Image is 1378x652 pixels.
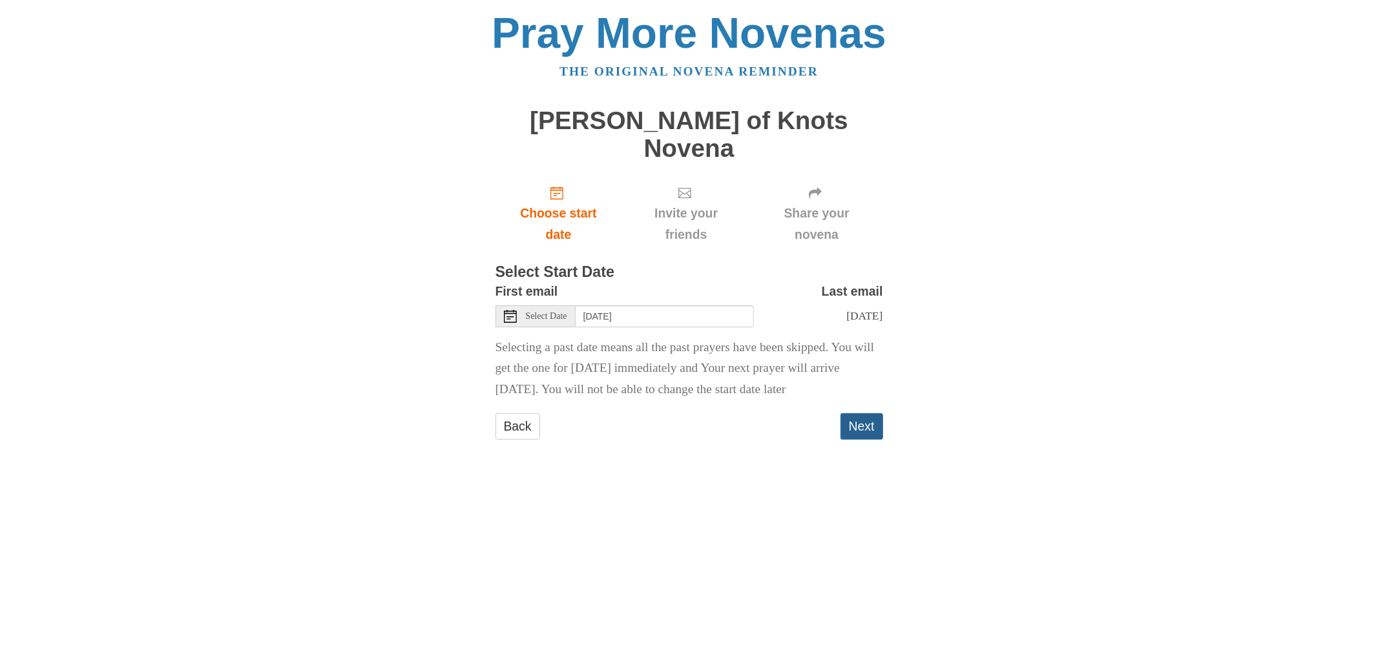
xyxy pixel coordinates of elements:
label: First email [496,281,558,302]
input: Use the arrow keys to pick a date [576,305,754,327]
button: Next [840,413,883,440]
div: Click "Next" to confirm your start date first. [621,175,750,252]
a: Choose start date [496,175,622,252]
a: Back [496,413,540,440]
a: The original novena reminder [559,65,819,78]
h3: Select Start Date [496,264,883,281]
p: Selecting a past date means all the past prayers have been skipped. You will get the one for [DAT... [496,337,883,401]
span: Invite your friends [634,203,737,245]
span: Share your novena [764,203,870,245]
span: Select Date [526,312,567,321]
label: Last email [822,281,883,302]
h1: [PERSON_NAME] of Knots Novena [496,107,883,162]
a: Pray More Novenas [492,9,886,57]
div: Click "Next" to confirm your start date first. [751,175,883,252]
span: [DATE] [846,309,882,322]
span: Choose start date [508,203,609,245]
